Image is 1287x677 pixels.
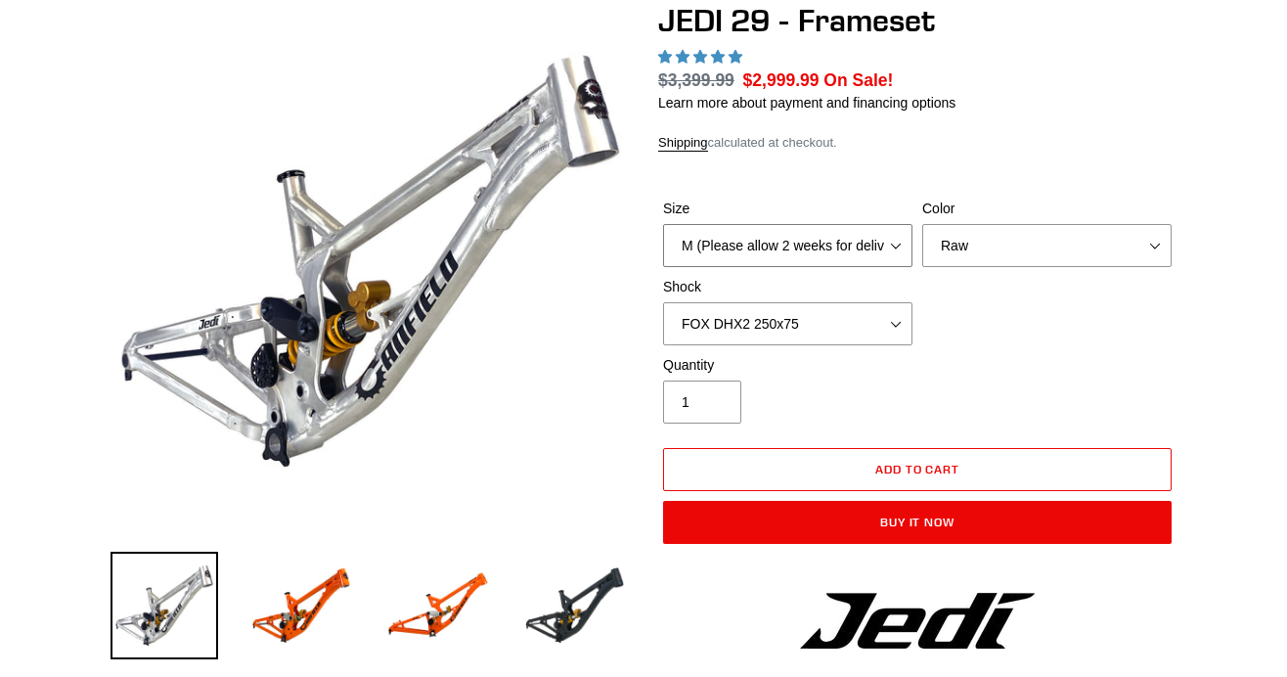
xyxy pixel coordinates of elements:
img: Load image into Gallery viewer, JEDI 29 - Frameset [111,552,218,659]
label: Size [663,199,912,219]
div: calculated at checkout. [658,133,1176,153]
span: Add to cart [875,462,960,476]
a: Learn more about payment and financing options [658,95,955,111]
span: $2,999.99 [743,70,820,90]
label: Quantity [663,355,912,376]
h1: JEDI 29 - Frameset [658,2,1176,39]
a: Shipping [658,135,708,152]
img: Load image into Gallery viewer, JEDI 29 - Frameset [247,552,355,659]
button: Add to cart [663,448,1172,491]
s: $3,399.99 [658,70,734,90]
img: Load image into Gallery viewer, JEDI 29 - Frameset [521,552,629,659]
span: 5.00 stars [658,49,746,65]
img: Load image into Gallery viewer, JEDI 29 - Frameset [384,552,492,659]
label: Color [922,199,1172,219]
label: Shock [663,277,912,297]
span: On Sale! [823,68,893,93]
button: Buy it now [663,501,1172,544]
